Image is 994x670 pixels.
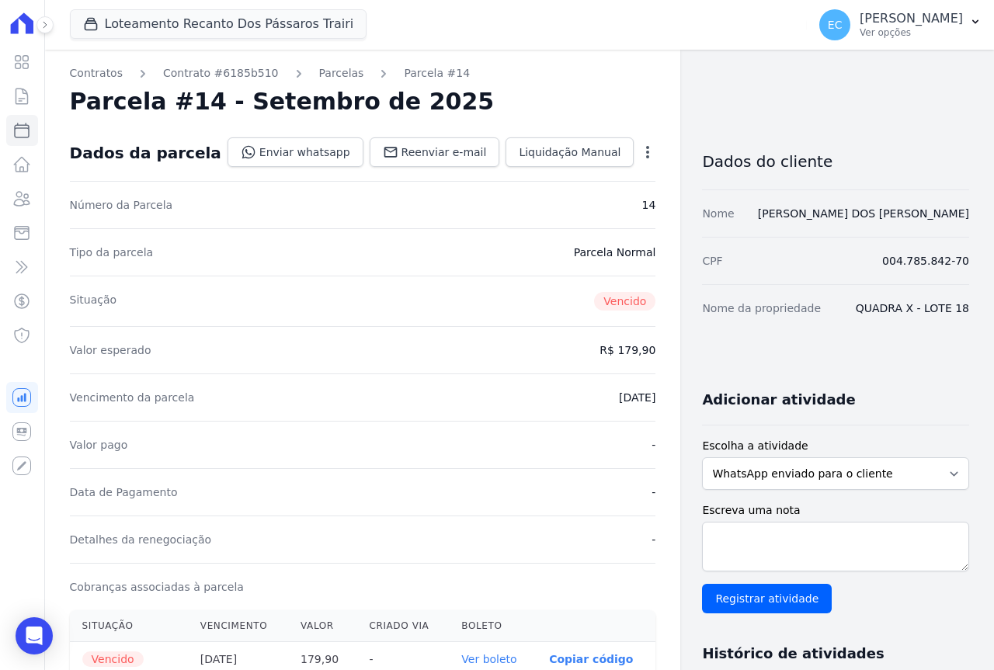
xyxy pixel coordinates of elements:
[600,342,655,358] dd: R$ 179,90
[70,88,495,116] h2: Parcela #14 - Setembro de 2025
[574,245,656,260] dd: Parcela Normal
[228,137,363,167] a: Enviar whatsapp
[758,207,969,220] a: [PERSON_NAME] DOS [PERSON_NAME]
[82,651,144,667] span: Vencido
[70,292,117,311] dt: Situação
[860,11,963,26] p: [PERSON_NAME]
[702,502,969,519] label: Escreva uma nota
[370,137,500,167] a: Reenviar e-mail
[619,390,655,405] dd: [DATE]
[16,617,53,654] div: Open Intercom Messenger
[461,653,516,665] a: Ver boleto
[642,197,656,213] dd: 14
[319,65,364,82] a: Parcelas
[401,144,487,160] span: Reenviar e-mail
[70,342,151,358] dt: Valor esperado
[70,532,212,547] dt: Detalhes da renegociação
[70,390,195,405] dt: Vencimento da parcela
[702,644,884,663] h3: Histórico de atividades
[70,65,123,82] a: Contratos
[702,300,821,316] dt: Nome da propriedade
[652,532,655,547] dd: -
[188,610,288,642] th: Vencimento
[594,292,655,311] span: Vencido
[70,579,244,595] dt: Cobranças associadas à parcela
[70,65,656,82] nav: Breadcrumb
[70,437,128,453] dt: Valor pago
[70,144,221,162] div: Dados da parcela
[70,484,178,500] dt: Data de Pagamento
[807,3,994,47] button: EC [PERSON_NAME] Ver opções
[856,300,969,316] dd: QUADRA X - LOTE 18
[860,26,963,39] p: Ver opções
[702,391,855,409] h3: Adicionar atividade
[70,197,173,213] dt: Número da Parcela
[506,137,634,167] a: Liquidação Manual
[702,253,722,269] dt: CPF
[163,65,279,82] a: Contrato #6185b510
[288,610,356,642] th: Valor
[404,65,470,82] a: Parcela #14
[70,245,154,260] dt: Tipo da parcela
[70,610,188,642] th: Situação
[652,437,655,453] dd: -
[828,19,843,30] span: EC
[519,144,620,160] span: Liquidação Manual
[449,610,537,642] th: Boleto
[549,653,633,665] button: Copiar código
[882,253,969,269] dd: 004.785.842-70
[702,584,832,613] input: Registrar atividade
[702,438,969,454] label: Escolha a atividade
[702,206,734,221] dt: Nome
[356,610,449,642] th: Criado via
[702,152,969,171] h3: Dados do cliente
[70,9,367,39] button: Loteamento Recanto Dos Pássaros Trairi
[652,484,655,500] dd: -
